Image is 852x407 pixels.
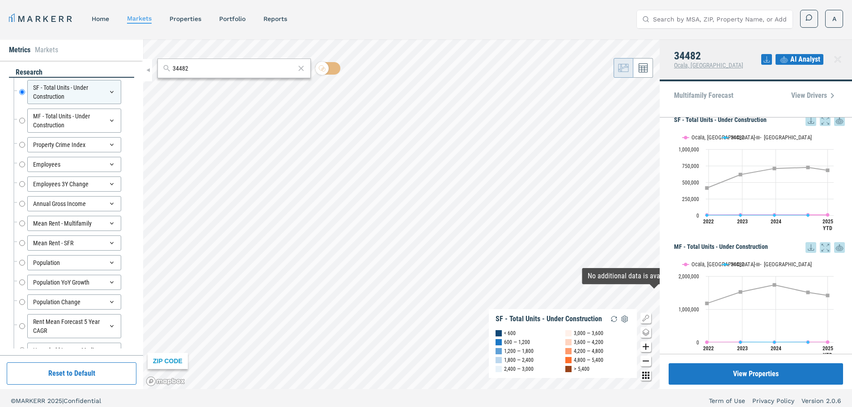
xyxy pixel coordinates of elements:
text: 0 [696,340,699,346]
li: Metrics [9,45,30,55]
div: 1,200 — 1,800 [504,347,534,356]
div: < 600 [504,329,516,338]
div: 2,400 — 3,000 [504,365,534,373]
button: Other options map button [640,370,651,381]
a: home [92,15,109,22]
text: 2024 [771,218,781,225]
path: Tuesday, 14 Dec, 16:00, 413,489. USA. [705,186,709,190]
img: Reload Legend [609,314,619,324]
path: Monday, 14 Jul, 17:00, 2,467.5. Ocala, FL. [826,340,830,344]
div: Property Crime Index [27,137,121,152]
div: SF - Total Units - Under Construction [27,80,121,104]
text: 0 [696,213,699,219]
div: 600 — 1,200 [504,338,530,347]
text: 1,000,000 [678,306,699,313]
svg: Interactive chart [674,126,838,238]
div: Employees [27,157,121,172]
a: Mapbox logo [146,376,185,386]
g: 34482, line 2 of 3 with 3 data points. [739,340,810,344]
span: Confidential [64,397,101,404]
path: Monday, 14 Jul, 17:00, 681,096. USA. [826,168,830,172]
button: Reset to Default [7,362,136,385]
div: 3,000 — 3,600 [574,329,603,338]
div: Rent Mean Forecast 5 Year CAGR [27,314,121,338]
a: properties [170,15,201,22]
text: 2025 YTD [822,345,833,358]
a: MARKERR [9,13,74,25]
text: 250,000 [682,196,699,202]
path: Tuesday, 14 Dec, 16:00, 0. 34482. [705,214,709,217]
li: Markets [35,45,58,55]
div: Mean Rent - SFR [27,235,121,251]
h4: 34482 [674,50,743,62]
div: > 5,400 [574,365,589,373]
span: 2025 | [47,397,64,404]
span: Ocala, [GEOGRAPHIC_DATA] [674,62,743,69]
text: [GEOGRAPHIC_DATA] [764,134,812,141]
div: research [9,67,134,78]
button: Show 34482 [722,134,745,141]
a: Version 2.0.6 [801,396,841,405]
div: 3,600 — 4,200 [574,338,603,347]
div: SF - Total Units - Under Construction. Highcharts interactive chart. [674,126,845,238]
a: Term of Use [709,396,745,405]
input: Search by MSA or ZIP Code [173,64,295,73]
canvas: Map [143,39,660,389]
path: Thursday, 14 Dec, 16:00, 1,733,659. USA. [773,283,776,287]
div: Employees 3Y Change [27,176,121,192]
button: View Properties [669,363,843,385]
path: Wednesday, 14 Dec, 16:00, 125.5. 34482. [739,214,742,217]
path: Thursday, 14 Dec, 16:00, 125.5. 34482. [773,214,776,217]
path: Thursday, 14 Dec, 16:00, 200.5. 34482. [773,340,776,344]
span: © [11,397,16,404]
span: AI Analyst [790,54,820,65]
path: Wednesday, 14 Dec, 16:00, 616,685.5. USA. [739,173,742,176]
path: Saturday, 14 Dec, 16:00, 0. 34482. [806,340,810,344]
path: Tuesday, 14 Dec, 16:00, 27. Ocala, FL. [705,340,709,344]
text: 2023 [737,218,748,225]
button: AI Analyst [776,54,823,65]
div: Population YoY Growth [27,275,121,290]
div: ZIP CODE [148,353,188,369]
div: MF - Total Units - Under Construction [27,109,121,133]
div: Annual Gross Income [27,196,121,211]
text: 1,000,000 [678,147,699,153]
path: Wednesday, 14 Dec, 16:00, 0. 34482. [739,340,742,344]
button: Zoom in map button [640,341,651,352]
text: 500,000 [682,180,699,186]
a: Portfolio [219,15,246,22]
svg: Interactive chart [674,253,838,365]
span: A [832,14,836,23]
path: Saturday, 14 Dec, 16:00, 1,506,425.5. USA. [806,291,810,294]
text: 2022 [703,345,714,352]
div: Household Income Median [27,343,121,358]
button: Show 34482 [722,261,745,268]
a: reports [263,15,287,22]
path: Thursday, 14 Dec, 16:00, 708,561.5. USA. [773,167,776,170]
button: Show/Hide Legend Map Button [640,313,651,323]
text: 2022 [703,218,714,225]
button: Show USA [755,134,774,141]
path: Saturday, 14 Dec, 16:00, 0. 34482. [806,214,810,217]
text: 2024 [771,345,781,352]
path: Tuesday, 14 Dec, 16:00, 1,174,399.5. USA. [705,302,709,305]
div: MF - Total Units - Under Construction. Highcharts interactive chart. [674,253,845,365]
text: 2023 [737,345,748,352]
g: USA, line 3 of 3 with 5 data points. [705,166,830,190]
span: MARKERR [16,397,47,404]
h5: SF - Total Units - Under Construction [674,115,845,126]
path: Monday, 14 Jul, 17:00, 7,213.5. Ocala, FL. [826,213,830,217]
div: Population Change [27,294,121,310]
img: Settings [619,314,630,324]
div: Population [27,255,121,270]
g: USA, line 3 of 3 with 5 data points. [705,283,830,305]
button: Show Ocala, FL [682,261,712,268]
div: Mean Rent - Multifamily [27,216,121,231]
div: SF - Total Units - Under Construction [496,315,602,323]
button: A [825,10,843,28]
path: Wednesday, 14 Dec, 16:00, 1,520,332.5. USA. [739,290,742,294]
input: Search by MSA, ZIP, Property Name, or Address [653,10,787,28]
button: Show USA [755,261,774,268]
path: Saturday, 14 Dec, 16:00, 724,460. USA. [806,166,810,169]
